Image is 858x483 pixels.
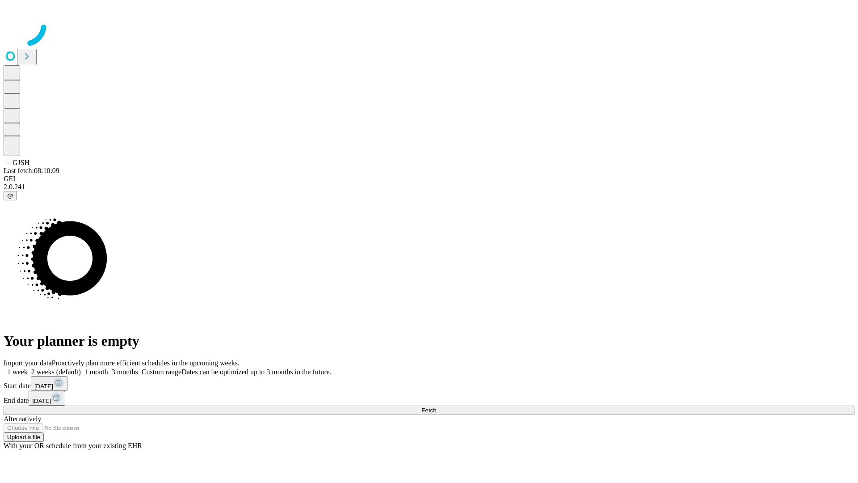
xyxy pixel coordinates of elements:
[4,376,854,391] div: Start date
[34,383,53,390] span: [DATE]
[4,333,854,349] h1: Your planner is empty
[4,406,854,415] button: Fetch
[4,391,854,406] div: End date
[4,442,142,449] span: With your OR schedule from your existing EHR
[4,359,52,367] span: Import your data
[4,167,59,174] span: Last fetch: 08:10:09
[181,368,331,376] span: Dates can be optimized up to 3 months in the future.
[13,159,29,166] span: GJSH
[29,391,65,406] button: [DATE]
[7,192,13,199] span: @
[112,368,138,376] span: 3 months
[31,368,81,376] span: 2 weeks (default)
[84,368,108,376] span: 1 month
[421,407,436,414] span: Fetch
[31,376,67,391] button: [DATE]
[4,175,854,183] div: GEI
[52,359,240,367] span: Proactively plan more efficient schedules in the upcoming weeks.
[142,368,181,376] span: Custom range
[4,415,41,423] span: Alternatively
[4,191,17,200] button: @
[4,432,44,442] button: Upload a file
[4,183,854,191] div: 2.0.241
[7,368,28,376] span: 1 week
[32,398,51,404] span: [DATE]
